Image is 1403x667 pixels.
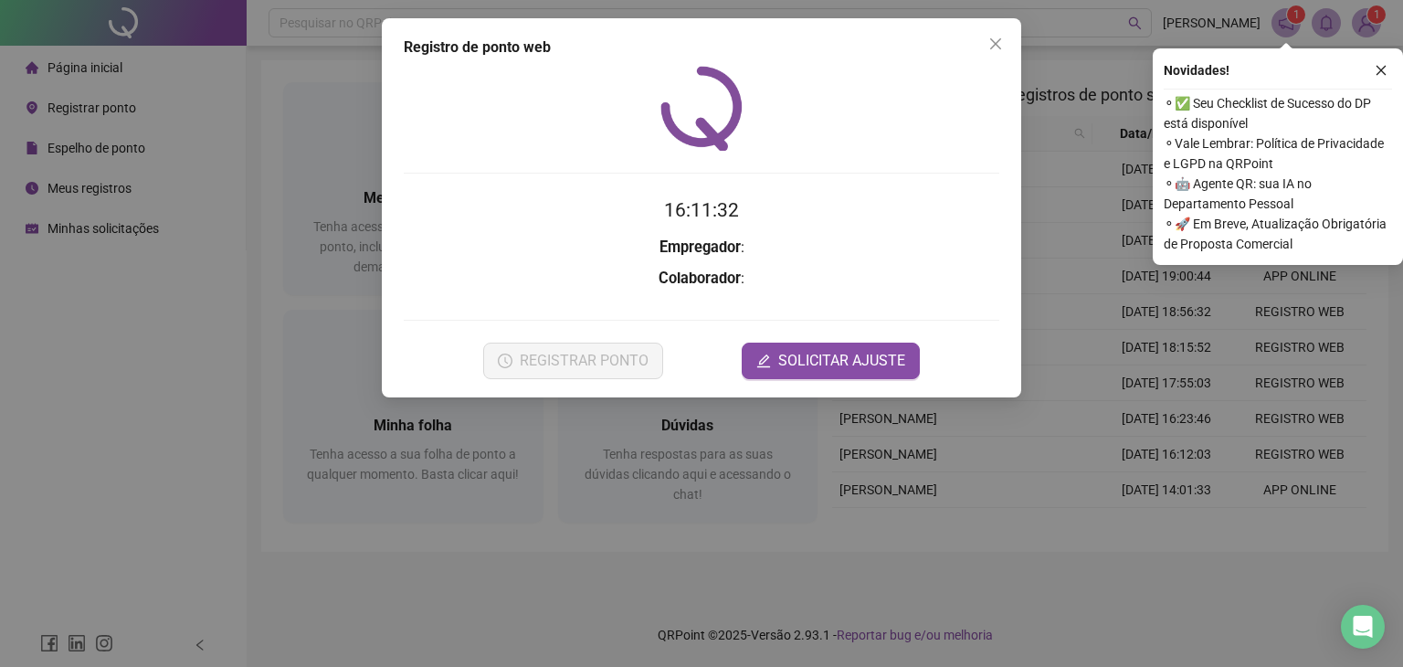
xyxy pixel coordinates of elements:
[664,199,739,221] time: 16:11:32
[404,37,999,58] div: Registro de ponto web
[1375,64,1387,77] span: close
[404,267,999,291] h3: :
[660,66,743,151] img: QRPoint
[742,343,920,379] button: editSOLICITAR AJUSTE
[404,236,999,259] h3: :
[756,354,771,368] span: edit
[659,270,741,287] strong: Colaborador
[1164,214,1392,254] span: ⚬ 🚀 Em Breve, Atualização Obrigatória de Proposta Comercial
[483,343,663,379] button: REGISTRAR PONTO
[778,350,905,372] span: SOLICITAR AJUSTE
[659,238,741,256] strong: Empregador
[1164,93,1392,133] span: ⚬ ✅ Seu Checklist de Sucesso do DP está disponível
[1164,174,1392,214] span: ⚬ 🤖 Agente QR: sua IA no Departamento Pessoal
[1164,133,1392,174] span: ⚬ Vale Lembrar: Política de Privacidade e LGPD na QRPoint
[981,29,1010,58] button: Close
[1341,605,1385,649] div: Open Intercom Messenger
[1164,60,1229,80] span: Novidades !
[988,37,1003,51] span: close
